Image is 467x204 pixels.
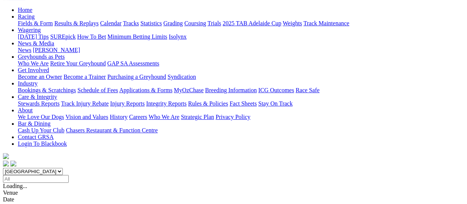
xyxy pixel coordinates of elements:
a: Chasers Restaurant & Function Centre [66,127,158,133]
div: About [18,114,464,120]
a: 2025 TAB Adelaide Cup [223,20,281,26]
a: Injury Reports [110,100,145,107]
a: Fact Sheets [230,100,257,107]
a: Become a Trainer [64,74,106,80]
img: facebook.svg [3,161,9,166]
a: Stay On Track [258,100,292,107]
div: Venue [3,190,464,196]
a: History [110,114,127,120]
a: Wagering [18,27,41,33]
a: Grading [163,20,183,26]
a: Industry [18,80,38,87]
a: How To Bet [77,33,106,40]
a: Who We Are [18,60,49,67]
div: Care & Integrity [18,100,464,107]
a: Statistics [140,20,162,26]
a: Fields & Form [18,20,53,26]
a: About [18,107,33,113]
a: MyOzChase [174,87,204,93]
a: Become an Owner [18,74,62,80]
a: [PERSON_NAME] [33,47,80,53]
input: Select date [3,175,69,183]
a: Cash Up Your Club [18,127,64,133]
a: Calendar [100,20,121,26]
div: Bar & Dining [18,127,464,134]
a: Vision and Values [65,114,108,120]
a: Minimum Betting Limits [107,33,167,40]
div: Greyhounds as Pets [18,60,464,67]
a: Rules & Policies [188,100,228,107]
a: Isolynx [169,33,187,40]
div: Industry [18,87,464,94]
a: Integrity Reports [146,100,187,107]
div: News & Media [18,47,464,54]
a: Home [18,7,32,13]
a: Stewards Reports [18,100,59,107]
a: Privacy Policy [215,114,250,120]
a: Login To Blackbook [18,140,67,147]
a: Get Involved [18,67,49,73]
div: Get Involved [18,74,464,80]
a: GAP SA Assessments [107,60,159,67]
a: Applications & Forms [119,87,172,93]
a: We Love Our Dogs [18,114,64,120]
a: Schedule of Fees [77,87,118,93]
a: Who We Are [149,114,179,120]
a: Track Injury Rebate [61,100,108,107]
a: News & Media [18,40,54,46]
a: SUREpick [50,33,75,40]
a: Purchasing a Greyhound [107,74,166,80]
a: Track Maintenance [304,20,349,26]
a: News [18,47,31,53]
div: Wagering [18,33,464,40]
a: Breeding Information [205,87,257,93]
a: Trials [207,20,221,26]
a: Syndication [168,74,196,80]
a: Greyhounds as Pets [18,54,65,60]
img: logo-grsa-white.png [3,153,9,159]
a: Weights [283,20,302,26]
a: Strategic Plan [181,114,214,120]
a: Bookings & Scratchings [18,87,76,93]
a: Racing [18,13,35,20]
a: Contact GRSA [18,134,53,140]
a: Care & Integrity [18,94,57,100]
span: Loading... [3,183,27,189]
div: Date [3,196,464,203]
a: Race Safe [295,87,319,93]
a: [DATE] Tips [18,33,49,40]
div: Racing [18,20,464,27]
a: Coursing [184,20,206,26]
a: ICG Outcomes [258,87,294,93]
a: Careers [129,114,147,120]
img: twitter.svg [10,161,16,166]
a: Tracks [123,20,139,26]
a: Bar & Dining [18,120,51,127]
a: Retire Your Greyhound [50,60,106,67]
a: Results & Replays [54,20,98,26]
